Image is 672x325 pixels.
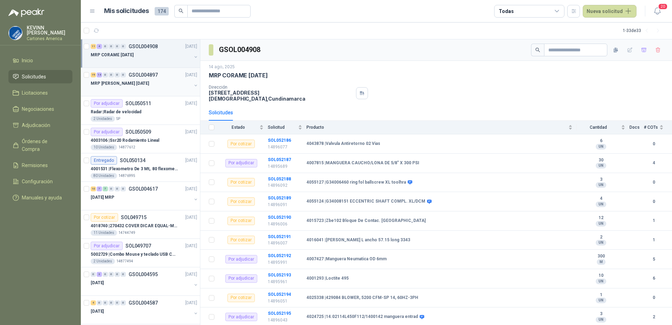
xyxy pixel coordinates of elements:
[644,121,672,134] th: # COTs
[91,299,199,321] a: 4 0 0 0 0 0 GSOL004587[DATE] [DATE]
[91,270,199,293] a: 0 3 0 0 0 0 GSOL004595[DATE] [DATE]
[499,7,513,15] div: Todas
[91,213,118,222] div: Por cotizar
[109,44,114,49] div: 0
[22,105,54,113] span: Negociaciones
[109,72,114,77] div: 0
[185,271,197,278] p: [DATE]
[596,221,606,227] div: UN
[109,300,114,305] div: 0
[185,157,197,164] p: [DATE]
[91,251,178,258] p: 5002729 | Combo Mouse y teclado USB COMBO LOGITECH MK120 TECLADO Y MOUSE ALAMBRICO PLUG-AND-PLAY ...
[268,157,291,162] b: SOL052187
[268,215,291,220] b: SOL052190
[125,129,151,134] p: SOL050509
[91,80,149,87] p: MRP [PERSON_NAME] [DATE]
[227,140,255,148] div: Por cotizar
[268,196,291,200] a: SOL052189
[227,178,255,186] div: Por cotizar
[644,141,664,147] b: 0
[81,210,200,239] a: Por cotizarSOL049715[DATE] 4018740 |270432 COVER DICAR EQUAL-MNT M126, 548611 Unidades14744749
[115,272,120,277] div: 0
[129,72,158,77] p: GSOL004897
[306,218,426,224] b: 4015723 | Zbe102 Bloque De Contac. [GEOGRAPHIC_DATA]
[185,129,197,135] p: [DATE]
[27,25,72,35] p: KEVINN [PERSON_NAME]
[129,272,158,277] p: GSOL004595
[268,144,302,151] p: 14896077
[91,186,96,191] div: 10
[91,44,96,49] div: 11
[577,215,625,221] b: 12
[185,72,197,78] p: [DATE]
[91,173,117,179] div: 80 Unidades
[118,145,135,150] p: 14877612
[268,138,291,143] b: SOL052186
[115,72,120,77] div: 0
[109,272,114,277] div: 0
[268,273,291,278] b: SOL052193
[219,121,268,134] th: Estado
[91,185,199,207] a: 10 7 7 0 0 0 GSOL004617[DATE] [DATE] MRP
[225,313,257,321] div: Por adjudicar
[115,300,120,305] div: 0
[97,186,102,191] div: 7
[596,279,606,284] div: UN
[9,26,22,40] img: Company Logo
[268,279,302,285] p: 14895961
[91,166,178,172] p: 4001531 | Flexometro De 3 Mt, 80 flexometros de 3 m Marca Tajima
[268,317,302,324] p: 14896043
[268,125,297,130] span: Solicitud
[596,163,606,168] div: UN
[577,292,625,298] b: 1
[644,294,664,301] b: 0
[121,186,126,191] div: 0
[125,101,151,106] p: SOL050511
[91,223,178,229] p: 4018740 | 270432 COVER DICAR EQUAL-MNT M126, 5486
[125,243,151,248] p: SOL049707
[81,239,200,267] a: Por adjudicarSOL049707[DATE] 5002729 |Combo Mouse y teclado USB COMBO LOGITECH MK120 TECLADO Y MO...
[268,311,291,316] b: SOL052195
[577,158,625,163] b: 30
[209,72,268,79] p: MRP CORAME [DATE]
[644,217,664,224] b: 1
[306,199,425,204] b: 4055124 | G34008151 ECCENTRIC SHAFT COMPL. XL/DCM
[268,253,291,258] a: SOL052192
[268,259,302,266] p: 14895991
[268,121,306,134] th: Solicitud
[97,300,102,305] div: 0
[91,145,117,150] div: 10 Unidades
[116,259,133,264] p: 14877494
[91,230,117,236] div: 11 Unidades
[185,300,197,306] p: [DATE]
[91,99,123,108] div: Por adjudicar
[306,121,577,134] th: Producto
[644,125,658,130] span: # COTs
[8,8,44,17] img: Logo peakr
[306,314,418,320] b: 4024725 | 14.02114L450F112/1400142 manguera entrad
[8,191,72,204] a: Manuales y ayuda
[577,138,625,144] b: 6
[306,180,406,185] b: 4055127 | G34006460 ring fol ballscrew XL toolhra
[227,236,255,244] div: Por cotizar
[91,156,117,165] div: Entregado
[91,300,96,305] div: 4
[306,141,380,147] b: 4043878 | Valvula Antiretorno 02 Vias
[8,135,72,156] a: Órdenes de Compra
[121,300,126,305] div: 0
[623,25,664,36] div: 1 - 33 de 33
[185,186,197,192] p: [DATE]
[644,160,664,166] b: 4
[8,54,72,67] a: Inicio
[8,119,72,132] a: Adjudicación
[118,230,135,236] p: 14744749
[116,116,120,122] p: SP
[97,272,102,277] div: 3
[629,121,644,134] th: Docs
[129,300,158,305] p: GSOL004587
[268,234,291,239] b: SOL052191
[306,276,349,281] b: 4001293 | Loctite 495
[91,259,115,264] div: 2 Unidades
[91,72,96,77] div: 19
